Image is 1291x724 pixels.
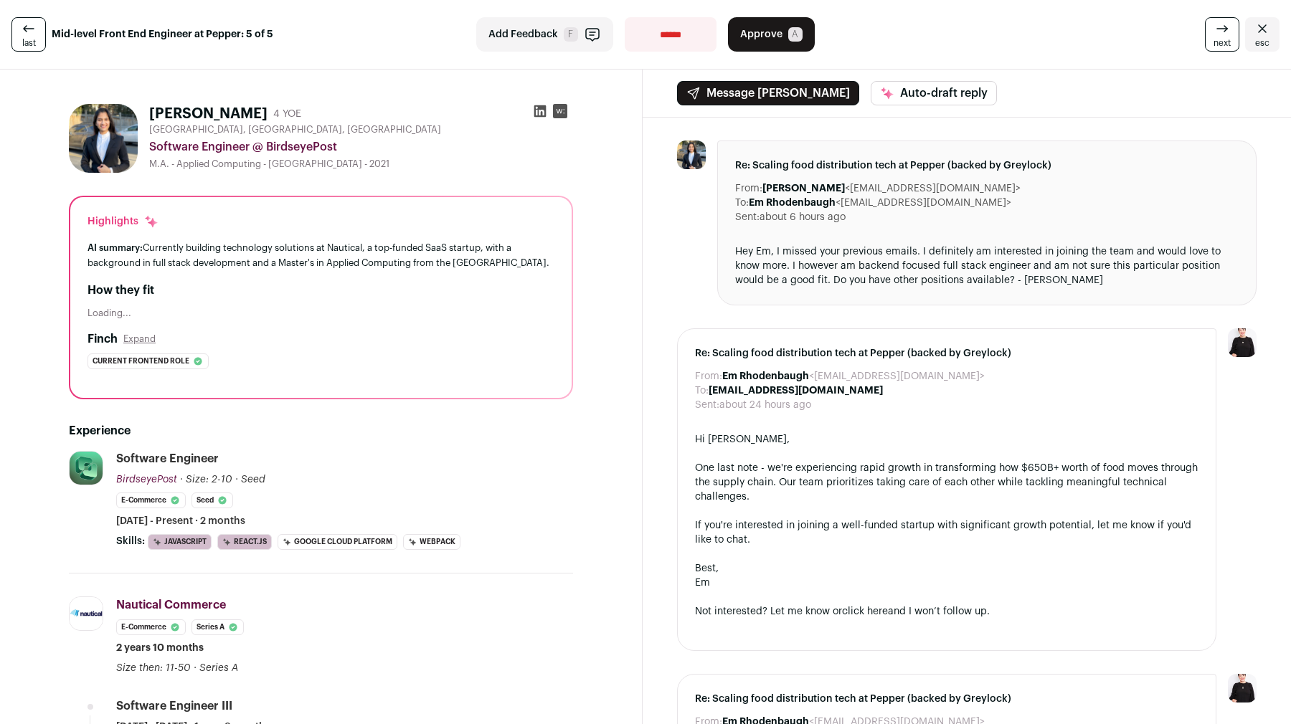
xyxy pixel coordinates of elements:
[70,452,103,485] img: 7f3005fe5c89753ea1cd96c63513750eb9a43efc5e851d035201a88b8020b2f4.png
[735,181,762,196] dt: From:
[52,27,273,42] strong: Mid-level Front End Engineer at Pepper: 5 of 5
[22,37,36,49] span: last
[191,619,244,635] li: Series A
[1214,37,1231,49] span: next
[749,198,836,208] b: Em Rhodenbaugh
[88,243,143,252] span: AI summary:
[709,386,883,396] b: [EMAIL_ADDRESS][DOMAIN_NAME]
[88,240,554,270] div: Currently building technology solutions at Nautical, a top-funded SaaS startup, with a background...
[199,663,238,673] span: Series A
[695,461,1198,504] div: One last note - we're experiencing rapid growth in transforming how $650B+ worth of food moves th...
[695,518,1198,547] div: If you're interested in joining a well-funded startup with significant growth potential, let me k...
[1228,674,1257,702] img: 9240684-medium_jpg
[149,138,573,156] div: Software Engineer @ BirdseyePost
[217,534,272,550] li: React.js
[116,641,204,655] span: 2 years 10 months
[488,27,558,42] span: Add Feedback
[116,599,226,611] span: Nautical Commerce
[116,619,186,635] li: E-commerce
[11,17,46,52] a: last
[695,384,709,398] dt: To:
[235,472,238,487] span: ·
[180,475,232,485] span: · Size: 2-10
[722,371,809,381] b: Em Rhodenbaugh
[722,369,985,384] dd: <[EMAIL_ADDRESS][DOMAIN_NAME]>
[148,534,212,550] li: JavaScript
[564,27,578,42] span: F
[88,330,118,348] h2: Finch
[788,27,803,42] span: A
[695,398,719,412] dt: Sent:
[735,196,749,210] dt: To:
[278,534,397,550] li: Google Cloud Platform
[695,576,1198,590] div: Em
[149,124,441,135] span: [GEOGRAPHIC_DATA], [GEOGRAPHIC_DATA], [GEOGRAPHIC_DATA]
[762,184,845,194] b: [PERSON_NAME]
[695,561,1198,576] div: Best,
[93,354,189,368] span: Current frontend role
[69,422,573,439] h2: Experience
[194,661,197,675] span: ·
[735,210,760,224] dt: Sent:
[762,181,1021,196] dd: <[EMAIL_ADDRESS][DOMAIN_NAME]>
[116,663,191,673] span: Size then: 11-50
[760,210,846,224] dd: about 6 hours ago
[88,282,554,299] h2: How they fit
[695,346,1198,361] span: Re: Scaling food distribution tech at Pepper (backed by Greylock)
[1255,37,1269,49] span: esc
[719,398,811,412] dd: about 24 hours ago
[695,692,1198,706] span: Re: Scaling food distribution tech at Pepper (backed by Greylock)
[735,158,1239,173] span: Re: Scaling food distribution tech at Pepper (backed by Greylock)
[241,475,265,485] span: Seed
[740,27,782,42] span: Approve
[116,514,245,528] span: [DATE] - Present · 2 months
[88,214,159,229] div: Highlights
[677,81,859,105] button: Message [PERSON_NAME]
[695,369,722,384] dt: From:
[88,308,554,319] div: Loading...
[749,196,1011,210] dd: <[EMAIL_ADDRESS][DOMAIN_NAME]>
[871,81,997,105] button: Auto-draft reply
[123,333,156,345] button: Expand
[842,606,888,616] a: click here
[677,140,706,169] img: faac9a5f3af3d771f5032a02db2386bc5a2fc32afef7c3912d6f71fae9f26d23.jpg
[116,451,219,467] div: Software Engineer
[69,104,138,173] img: faac9a5f3af3d771f5032a02db2386bc5a2fc32afef7c3912d6f71fae9f26d23.jpg
[1228,328,1257,357] img: 9240684-medium_jpg
[116,698,232,714] div: Software Engineer III
[695,432,1198,447] div: Hi [PERSON_NAME],
[695,604,1198,619] div: Not interested? Let me know or and I won’t follow up.
[735,244,1239,287] div: Hey Em, I missed your previous emails. I definitely am interested in joining the team and would l...
[116,492,186,508] li: E-commerce
[1205,17,1239,52] a: next
[1245,17,1280,52] a: Close
[116,475,177,485] span: BirdseyePost
[476,17,613,52] button: Add Feedback F
[728,17,815,52] button: Approve A
[273,107,301,121] div: 4 YOE
[403,534,460,550] li: Webpack
[149,158,573,170] div: M.A. - Applied Computing - [GEOGRAPHIC_DATA] - 2021
[116,534,145,548] span: Skills:
[191,492,233,508] li: Seed
[149,104,268,124] h1: [PERSON_NAME]
[70,597,103,630] img: 007879d8838e1eeff500de7e457039a0cf5a118e8670f0a6593b11ea205b5c33.jpg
